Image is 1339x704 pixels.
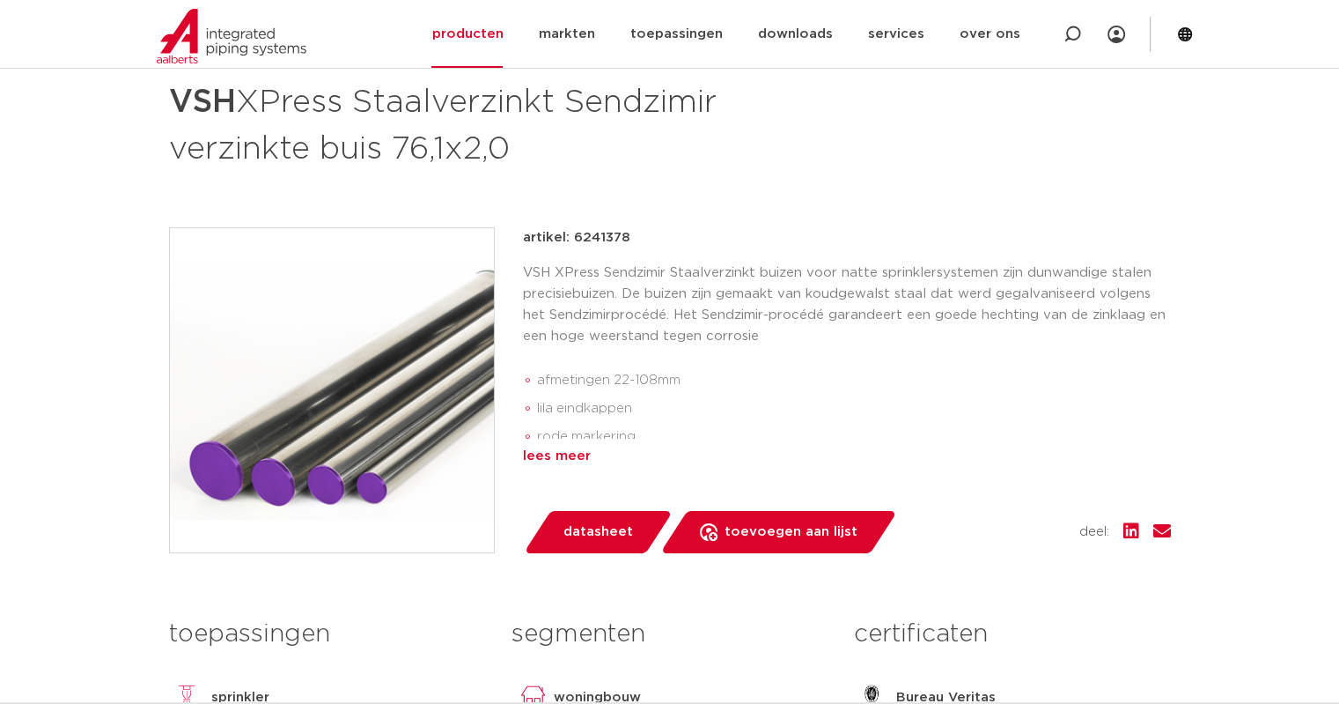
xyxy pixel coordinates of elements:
[537,395,1171,423] li: lila eindkappen
[537,367,1171,395] li: afmetingen 22-108mm
[1079,522,1109,543] span: deel:
[563,518,633,546] span: datasheet
[169,86,236,118] strong: VSH
[169,617,485,652] h3: toepassingen
[537,423,1171,451] li: rode markering
[854,617,1170,652] h3: certificaten
[523,446,1171,467] div: lees meer
[523,263,1171,347] p: VSH XPress Sendzimir Staalverzinkt buizen voor natte sprinklersystemen zijn dunwandige stalen pre...
[511,617,828,652] h3: segmenten
[523,511,673,553] a: datasheet
[169,76,830,171] h1: XPress Staalverzinkt Sendzimir verzinkte buis 76,1x2,0
[725,518,857,546] span: toevoegen aan lijst
[170,228,494,552] img: Product Image for VSH XPress Staalverzinkt Sendzimir verzinkte buis 76,1x2,0
[523,227,630,248] p: artikel: 6241378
